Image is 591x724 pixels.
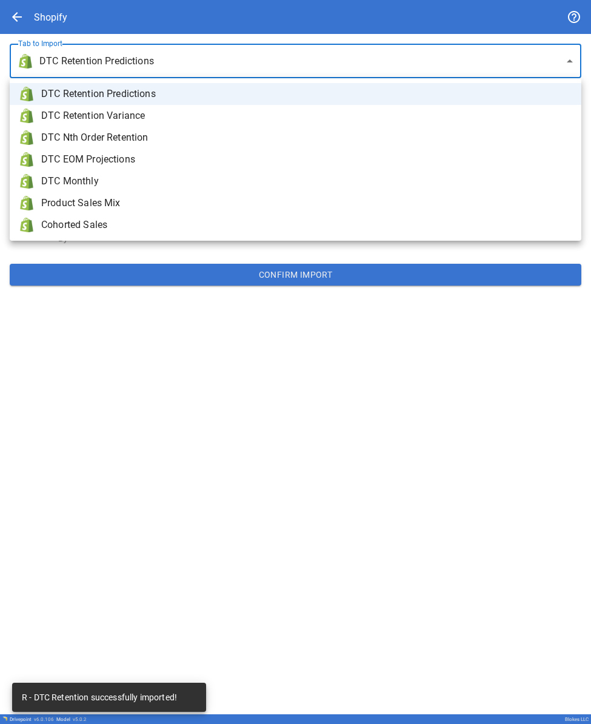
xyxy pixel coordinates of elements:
[22,686,177,708] div: R - DTC Retention successfully imported!
[19,152,34,167] img: brand icon not found
[41,130,572,145] span: DTC Nth Order Retention
[19,87,34,101] img: brand icon not found
[19,130,34,145] img: brand icon not found
[41,196,572,210] span: Product Sales Mix
[19,196,34,210] img: brand icon not found
[41,174,572,189] span: DTC Monthly
[41,152,572,167] span: DTC EOM Projections
[41,109,572,123] span: DTC Retention Variance
[19,174,34,189] img: brand icon not found
[19,218,34,232] img: brand icon not found
[41,87,572,101] span: DTC Retention Predictions
[41,218,572,232] span: Cohorted Sales
[19,109,34,123] img: brand icon not found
